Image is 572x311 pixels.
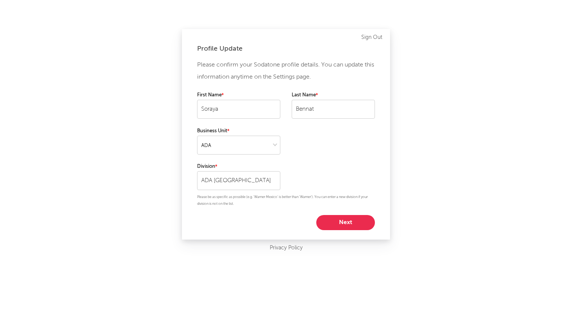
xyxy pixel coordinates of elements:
[197,127,280,136] label: Business Unit
[197,44,375,53] div: Profile Update
[270,243,303,253] a: Privacy Policy
[316,215,375,230] button: Next
[292,100,375,119] input: Your last name
[197,194,375,207] p: Please be as specific as possible (e.g. 'Warner Mexico' is better than 'Warner'). You can enter a...
[361,33,382,42] a: Sign Out
[292,91,375,100] label: Last Name
[197,162,280,171] label: Division
[197,171,280,190] input: Your division
[197,91,280,100] label: First Name
[197,100,280,119] input: Your first name
[197,59,375,83] p: Please confirm your Sodatone profile details. You can update this information anytime on the Sett...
